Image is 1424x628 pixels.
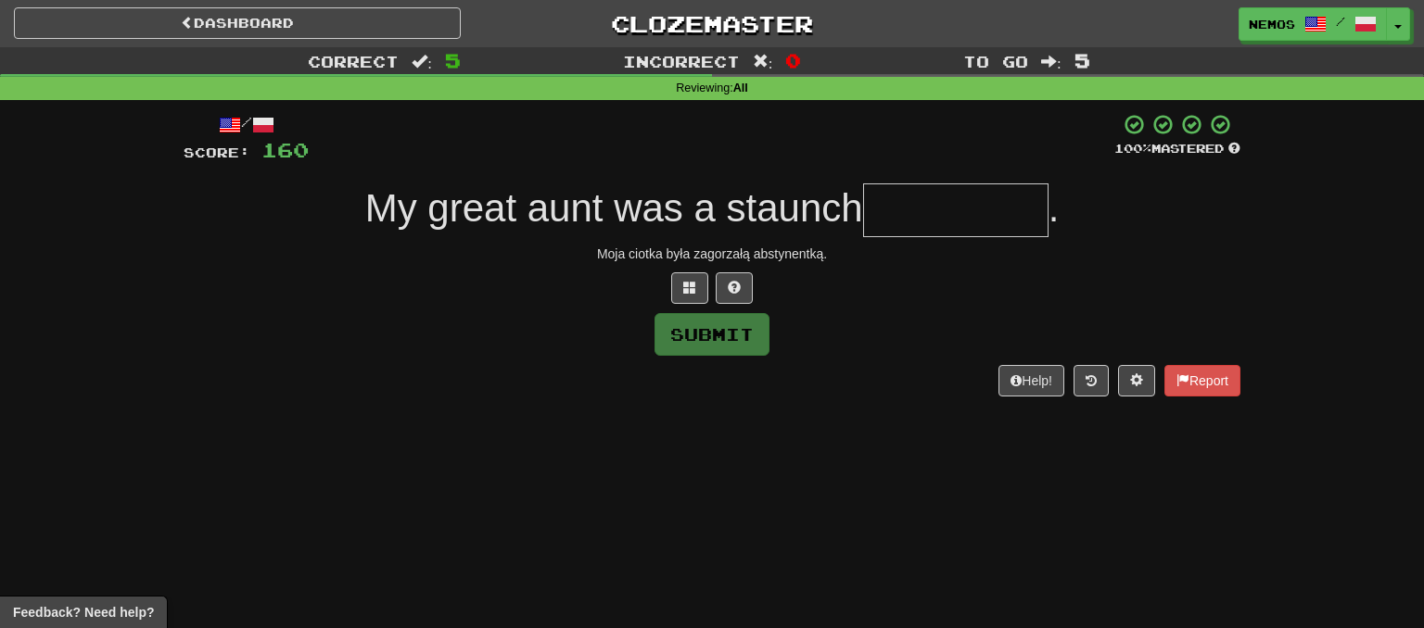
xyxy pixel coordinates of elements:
span: nemos [1249,16,1295,32]
button: Help! [998,365,1064,396]
span: : [412,54,432,69]
span: Score: [184,144,250,160]
span: To go [963,52,1028,70]
span: Open feedback widget [13,603,154,622]
span: 160 [261,138,309,161]
span: Correct [308,52,399,70]
strong: All [733,82,748,94]
span: 0 [785,49,801,71]
a: nemos / [1239,7,1387,41]
div: / [184,113,309,136]
div: Moja ciotka była zagorzałą abstynentką. [184,245,1240,263]
button: Single letter hint - you only get 1 per sentence and score half the points! alt+h [716,272,753,304]
span: 5 [1074,49,1090,71]
button: Switch sentence to multiple choice alt+p [671,272,708,304]
span: Incorrect [623,52,740,70]
a: Dashboard [14,7,461,39]
span: : [753,54,773,69]
span: 100 % [1114,141,1151,156]
span: My great aunt was a staunch [365,186,863,230]
span: 5 [445,49,461,71]
span: / [1336,15,1345,28]
button: Round history (alt+y) [1074,365,1109,396]
span: . [1049,186,1060,230]
button: Report [1164,365,1240,396]
span: : [1041,54,1062,69]
a: Clozemaster [489,7,935,40]
div: Mastered [1114,141,1240,157]
button: Submit [655,313,769,356]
